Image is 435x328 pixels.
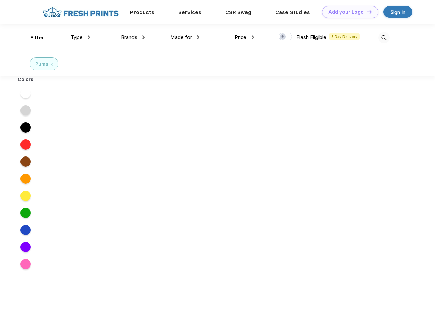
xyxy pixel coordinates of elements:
[30,34,44,42] div: Filter
[130,9,154,15] a: Products
[225,9,251,15] a: CSR Swag
[170,34,192,40] span: Made for
[367,10,372,14] img: DT
[329,33,360,40] span: 5 Day Delivery
[88,35,90,39] img: dropdown.png
[35,60,48,68] div: Puma
[13,76,39,83] div: Colors
[178,9,201,15] a: Services
[51,63,53,66] img: filter_cancel.svg
[121,34,137,40] span: Brands
[197,35,199,39] img: dropdown.png
[391,8,405,16] div: Sign in
[328,9,364,15] div: Add your Logo
[71,34,83,40] span: Type
[296,34,326,40] span: Flash Eligible
[383,6,412,18] a: Sign in
[142,35,145,39] img: dropdown.png
[252,35,254,39] img: dropdown.png
[41,6,121,18] img: fo%20logo%202.webp
[235,34,247,40] span: Price
[378,32,390,43] img: desktop_search.svg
